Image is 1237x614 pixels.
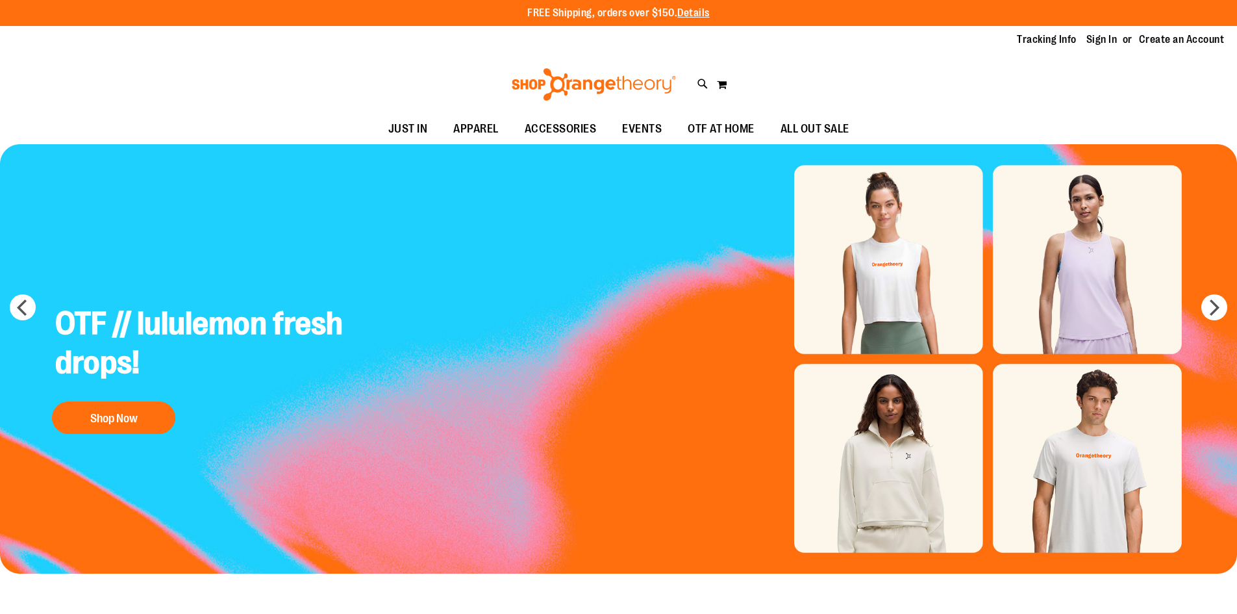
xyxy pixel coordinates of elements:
span: JUST IN [388,114,428,144]
span: OTF AT HOME [688,114,755,144]
span: EVENTS [622,114,662,144]
span: ACCESSORIES [525,114,597,144]
span: ALL OUT SALE [781,114,849,144]
img: Shop Orangetheory [510,68,678,101]
button: prev [10,294,36,320]
a: Tracking Info [1017,32,1077,47]
button: Shop Now [52,402,175,434]
a: Create an Account [1139,32,1225,47]
h2: OTF // lululemon fresh drops! [45,294,353,395]
a: OTF // lululemon fresh drops! Shop Now [45,294,353,441]
a: Sign In [1086,32,1118,47]
a: Details [677,7,710,19]
span: APPAREL [453,114,499,144]
button: next [1201,294,1227,320]
p: FREE Shipping, orders over $150. [527,6,710,21]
